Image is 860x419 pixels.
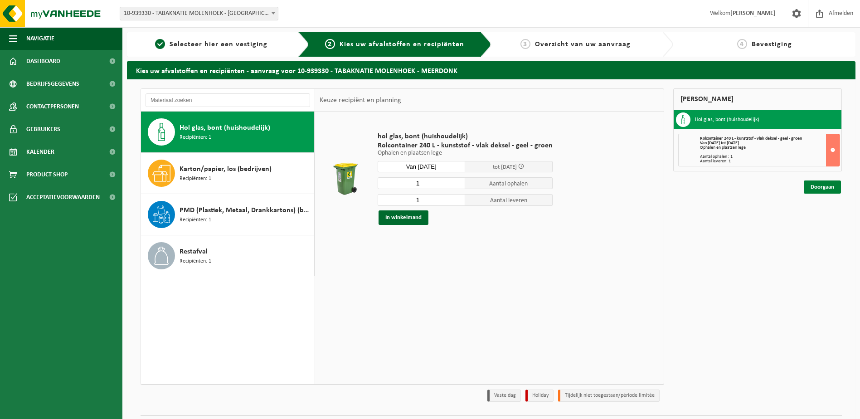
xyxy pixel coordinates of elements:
button: Restafval Recipiënten: 1 [141,235,315,276]
a: 1Selecteer hier een vestiging [131,39,291,50]
button: Karton/papier, los (bedrijven) Recipiënten: 1 [141,153,315,194]
strong: [PERSON_NAME] [730,10,776,17]
span: Karton/papier, los (bedrijven) [180,164,272,175]
span: Rolcontainer 240 L - kunststof - vlak deksel - geel - groen [700,136,802,141]
span: 10-939330 - TABAKNATIE MOLENHOEK - MEERDONK [120,7,278,20]
div: Aantal ophalen : 1 [700,155,839,159]
h3: Hol glas, bont (huishoudelijk) [695,112,759,127]
div: [PERSON_NAME] [673,88,842,110]
span: 3 [520,39,530,49]
span: Restafval [180,246,208,257]
span: Aantal leveren [465,194,553,206]
span: Navigatie [26,27,54,50]
span: 4 [737,39,747,49]
span: Overzicht van uw aanvraag [535,41,631,48]
span: Kies uw afvalstoffen en recipiënten [340,41,464,48]
span: Selecteer hier een vestiging [170,41,267,48]
span: Hol glas, bont (huishoudelijk) [180,122,270,133]
span: Product Shop [26,163,68,186]
span: hol glas, bont (huishoudelijk) [378,132,553,141]
strong: Van [DATE] tot [DATE] [700,141,739,146]
span: Recipiënten: 1 [180,133,211,142]
span: Bedrijfsgegevens [26,73,79,95]
input: Selecteer datum [378,161,465,172]
span: tot [DATE] [493,164,517,170]
span: Bevestiging [752,41,792,48]
div: Ophalen en plaatsen lege [700,146,839,150]
a: Doorgaan [804,180,841,194]
li: Holiday [525,390,554,402]
li: Tijdelijk niet toegestaan/période limitée [558,390,660,402]
span: Contactpersonen [26,95,79,118]
span: Aantal ophalen [465,177,553,189]
button: In winkelmand [379,210,428,225]
span: Recipiënten: 1 [180,257,211,266]
li: Vaste dag [487,390,521,402]
span: Recipiënten: 1 [180,216,211,224]
button: PMD (Plastiek, Metaal, Drankkartons) (bedrijven) Recipiënten: 1 [141,194,315,235]
p: Ophalen en plaatsen lege [378,150,553,156]
span: 2 [325,39,335,49]
span: Gebruikers [26,118,60,141]
span: Dashboard [26,50,60,73]
button: Hol glas, bont (huishoudelijk) Recipiënten: 1 [141,112,315,153]
input: Materiaal zoeken [146,93,310,107]
span: PMD (Plastiek, Metaal, Drankkartons) (bedrijven) [180,205,312,216]
span: Rolcontainer 240 L - kunststof - vlak deksel - geel - groen [378,141,553,150]
span: Kalender [26,141,54,163]
h2: Kies uw afvalstoffen en recipiënten - aanvraag voor 10-939330 - TABAKNATIE MOLENHOEK - MEERDONK [127,61,855,79]
span: Acceptatievoorwaarden [26,186,100,209]
span: 1 [155,39,165,49]
div: Aantal leveren: 1 [700,159,839,164]
span: Recipiënten: 1 [180,175,211,183]
div: Keuze recipiënt en planning [315,89,406,112]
